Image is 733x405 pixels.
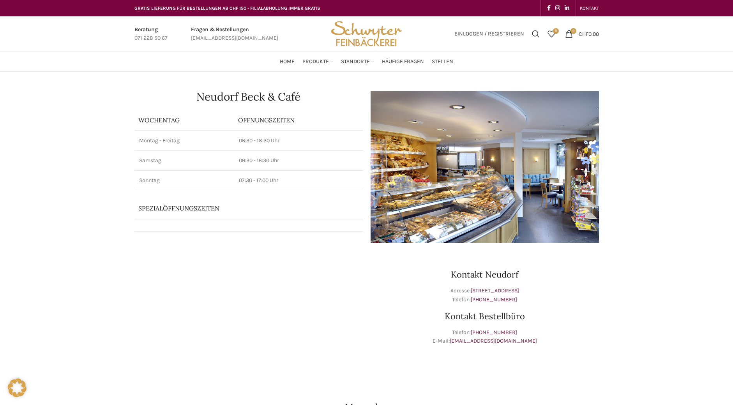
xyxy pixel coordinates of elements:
[471,296,517,303] a: [PHONE_NUMBER]
[371,270,599,279] h3: Kontakt Neudorf
[562,3,572,14] a: Linkedin social link
[454,31,524,37] span: Einloggen / Registrieren
[239,177,358,184] p: 07:30 - 17:00 Uhr
[544,26,559,42] a: 0
[239,157,358,164] p: 06:30 - 16:30 Uhr
[134,5,320,11] span: GRATIS LIEFERUNG FÜR BESTELLUNGEN AB CHF 150 - FILIALABHOLUNG IMMER GRATIS
[134,25,168,43] a: Infobox link
[545,3,553,14] a: Facebook social link
[450,26,528,42] a: Einloggen / Registrieren
[371,328,599,346] p: Telefon: E-Mail:
[471,287,519,294] a: [STREET_ADDRESS]
[371,312,599,320] h3: Kontakt Bestellbüro
[341,58,370,65] span: Standorte
[432,58,453,65] span: Stellen
[302,58,329,65] span: Produkte
[131,54,603,69] div: Main navigation
[580,0,599,16] a: KONTAKT
[580,5,599,11] span: KONTAKT
[371,287,599,304] p: Adresse: Telefon:
[138,204,337,212] p: Spezialöffnungszeiten
[544,26,559,42] div: Meine Wunschliste
[280,58,295,65] span: Home
[280,54,295,69] a: Home
[239,137,358,145] p: 06:30 - 18:30 Uhr
[553,3,562,14] a: Instagram social link
[561,26,603,42] a: 0 CHF0.00
[328,30,404,37] a: Site logo
[579,30,588,37] span: CHF
[134,251,363,368] iframe: schwyter martinsbruggstrasse
[432,54,453,69] a: Stellen
[139,157,230,164] p: Samstag
[191,25,278,43] a: Infobox link
[382,54,424,69] a: Häufige Fragen
[139,177,230,184] p: Sonntag
[134,91,363,102] h1: Neudorf Beck & Café
[576,0,603,16] div: Secondary navigation
[238,116,359,124] p: ÖFFNUNGSZEITEN
[528,26,544,42] a: Suchen
[139,137,230,145] p: Montag - Freitag
[450,338,537,344] a: [EMAIL_ADDRESS][DOMAIN_NAME]
[571,28,576,34] span: 0
[579,30,599,37] bdi: 0.00
[382,58,424,65] span: Häufige Fragen
[341,54,374,69] a: Standorte
[302,54,333,69] a: Produkte
[328,16,404,51] img: Bäckerei Schwyter
[553,28,559,34] span: 0
[471,329,517,336] a: [PHONE_NUMBER]
[138,116,230,124] p: Wochentag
